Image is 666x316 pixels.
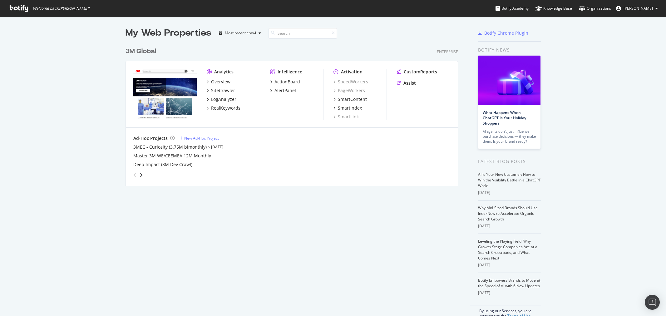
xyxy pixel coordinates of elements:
div: [DATE] [478,290,541,296]
span: Alexander Parrales [624,6,653,11]
a: ActionBoard [270,79,300,85]
div: Botify Academy [496,5,529,12]
a: AI Is Your New Customer: How to Win the Visibility Battle in a ChatGPT World [478,172,541,188]
div: LogAnalyzer [211,96,236,102]
a: What Happens When ChatGPT Is Your Holiday Shopper? [483,110,526,126]
div: RealKeywords [211,105,240,111]
div: Botify Chrome Plugin [484,30,528,36]
a: Botify Empowers Brands to Move at the Speed of AI with 6 New Updates [478,278,540,289]
a: AlertPanel [270,87,296,94]
div: Analytics [214,69,234,75]
a: CustomReports [397,69,437,75]
button: Most recent crawl [216,28,264,38]
div: grid [126,39,463,186]
button: [PERSON_NAME] [611,3,663,13]
div: Activation [341,69,363,75]
a: Assist [397,80,416,86]
div: AlertPanel [274,87,296,94]
div: SiteCrawler [211,87,235,94]
div: Assist [403,80,416,86]
div: Ad-Hoc Projects [133,135,168,141]
div: AI agents don’t just influence purchase decisions — they make them. Is your brand ready? [483,129,536,144]
div: SmartIndex [338,105,362,111]
a: New Ad-Hoc Project [180,136,219,141]
div: Latest Blog Posts [478,158,541,165]
span: Welcome back, [PERSON_NAME] ! [33,6,89,11]
div: Organizations [579,5,611,12]
a: 3M Global [126,47,159,56]
a: 3MEC - Curiosity (3.75M bimonthly) [133,144,207,150]
a: SmartLink [333,114,359,120]
img: www.command.com [133,69,197,119]
input: Search [269,28,337,39]
div: angle-left [131,170,139,180]
div: Knowledge Base [535,5,572,12]
a: Why Mid-Sized Brands Should Use IndexNow to Accelerate Organic Search Growth [478,205,538,222]
div: Enterprise [437,49,458,54]
div: [DATE] [478,262,541,268]
div: [DATE] [478,190,541,195]
div: Overview [211,79,230,85]
div: Intelligence [278,69,302,75]
img: What Happens When ChatGPT Is Your Holiday Shopper? [478,56,540,105]
a: Leveling the Playing Field: Why Growth-Stage Companies Are at a Search Crossroads, and What Comes... [478,239,537,261]
div: ActionBoard [274,79,300,85]
div: 3M Global [126,47,156,56]
div: angle-right [139,172,143,178]
div: SmartContent [338,96,367,102]
a: Botify Chrome Plugin [478,30,528,36]
div: My Web Properties [126,27,211,39]
div: Open Intercom Messenger [645,295,660,310]
a: Overview [207,79,230,85]
a: SiteCrawler [207,87,235,94]
div: Botify news [478,47,541,53]
div: New Ad-Hoc Project [184,136,219,141]
a: Deep Impact (3M Dev Crawl) [133,161,192,168]
a: SpeedWorkers [333,79,368,85]
div: [DATE] [478,223,541,229]
a: SmartIndex [333,105,362,111]
div: Most recent crawl [225,31,256,35]
a: [DATE] [211,144,223,150]
div: CustomReports [404,69,437,75]
a: LogAnalyzer [207,96,236,102]
a: PageWorkers [333,87,365,94]
a: SmartContent [333,96,367,102]
a: RealKeywords [207,105,240,111]
a: Master 3M WE/CEEMEA 12M Monthly [133,153,211,159]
